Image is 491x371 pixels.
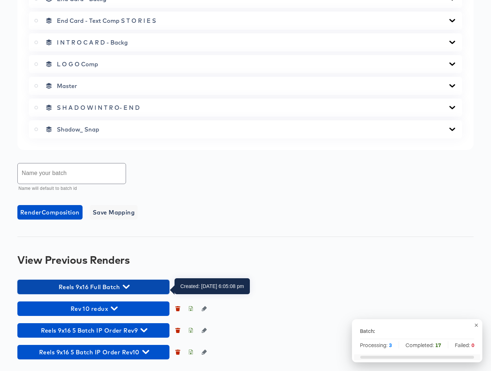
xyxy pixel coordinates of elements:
[20,207,80,217] span: Render Composition
[57,82,77,89] span: Master
[57,17,156,24] span: End Card - Text Comp S T O R I E S
[389,341,392,349] strong: 3
[21,282,166,292] span: Reels 9x16 Full Batch
[17,280,169,294] button: Reels 9x16 Full Batch
[406,341,441,349] span: Completed:
[360,341,392,349] span: Processing:
[17,254,474,266] div: View Previous Renders
[21,325,166,335] span: Reels 9x16 5 Batch IP Order Rev9
[90,205,138,220] button: Save Mapping
[21,347,166,357] span: Reels 9x16 5 Batch IP Order Rev10
[57,104,140,111] span: S H A D O W I N T R O- E N D
[471,341,474,349] strong: 0
[17,301,169,316] button: Rev 10 redux
[57,61,98,68] span: L O G O Comp
[93,207,135,217] span: Save Mapping
[57,126,99,133] span: Shadow_ Snap
[17,205,83,220] button: RenderComposition
[435,341,441,349] strong: 17
[360,327,375,334] p: Batch:
[57,39,128,46] span: I N T R O C A R D - Backg
[455,341,474,349] span: Failed:
[17,323,169,338] button: Reels 9x16 5 Batch IP Order Rev9
[17,345,169,359] button: Reels 9x16 5 Batch IP Order Rev10
[18,185,121,192] p: Name will default to batch id
[21,304,166,314] span: Rev 10 redux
